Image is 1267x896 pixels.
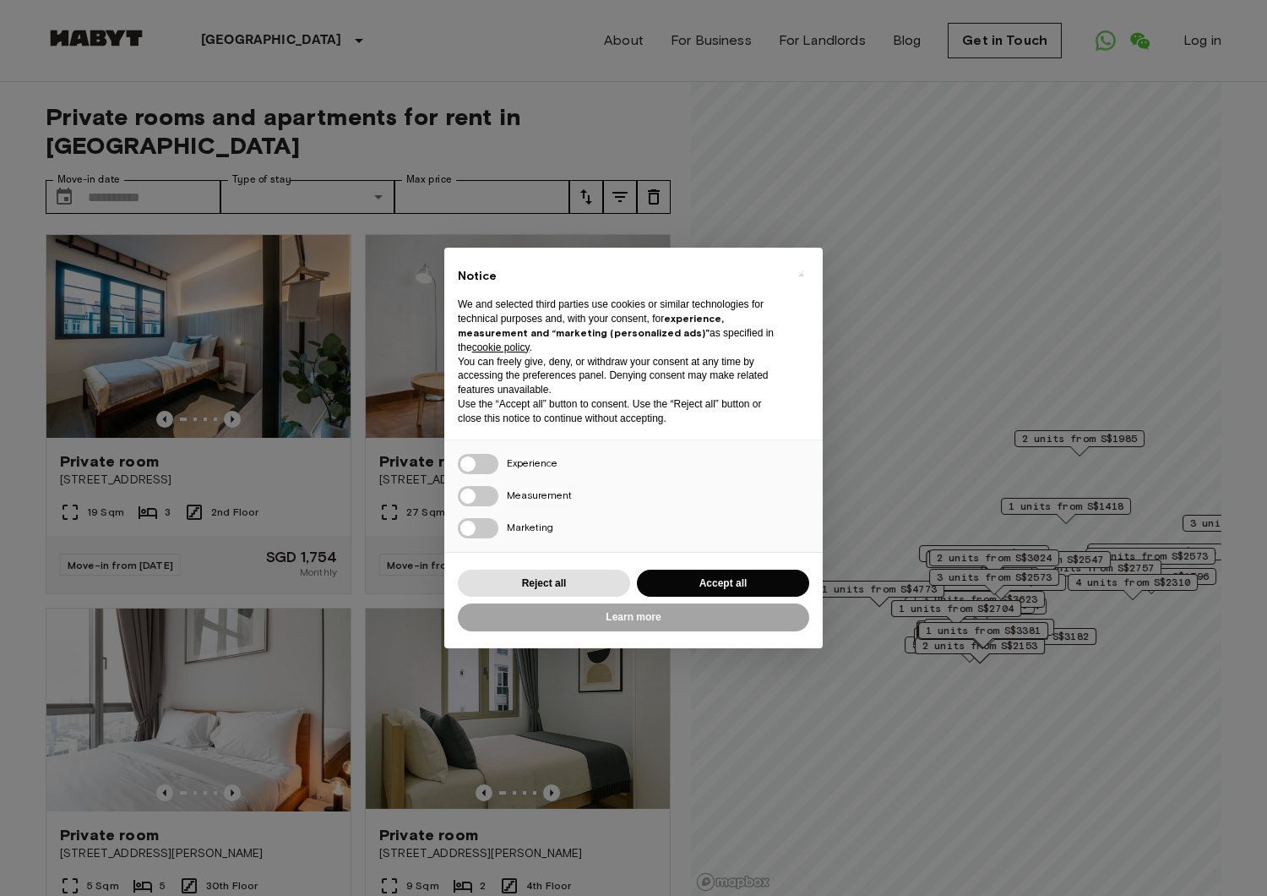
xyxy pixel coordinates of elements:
a: cookie policy [472,341,530,353]
span: Marketing [507,521,553,533]
span: × [798,265,804,285]
h2: Notice [458,268,782,285]
span: Experience [507,456,557,469]
button: Close this notice [787,261,814,288]
p: We and selected third parties use cookies or similar technologies for technical purposes and, wit... [458,298,782,354]
button: Accept all [637,570,809,598]
span: Measurement [507,489,572,501]
p: You can freely give, deny, or withdraw your consent at any time by accessing the preferences pane... [458,355,782,397]
strong: experience, measurement and “marketing (personalized ads)” [458,312,724,339]
button: Reject all [458,570,630,598]
p: Use the “Accept all” button to consent. Use the “Reject all” button or close this notice to conti... [458,397,782,426]
button: Learn more [458,604,809,631]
